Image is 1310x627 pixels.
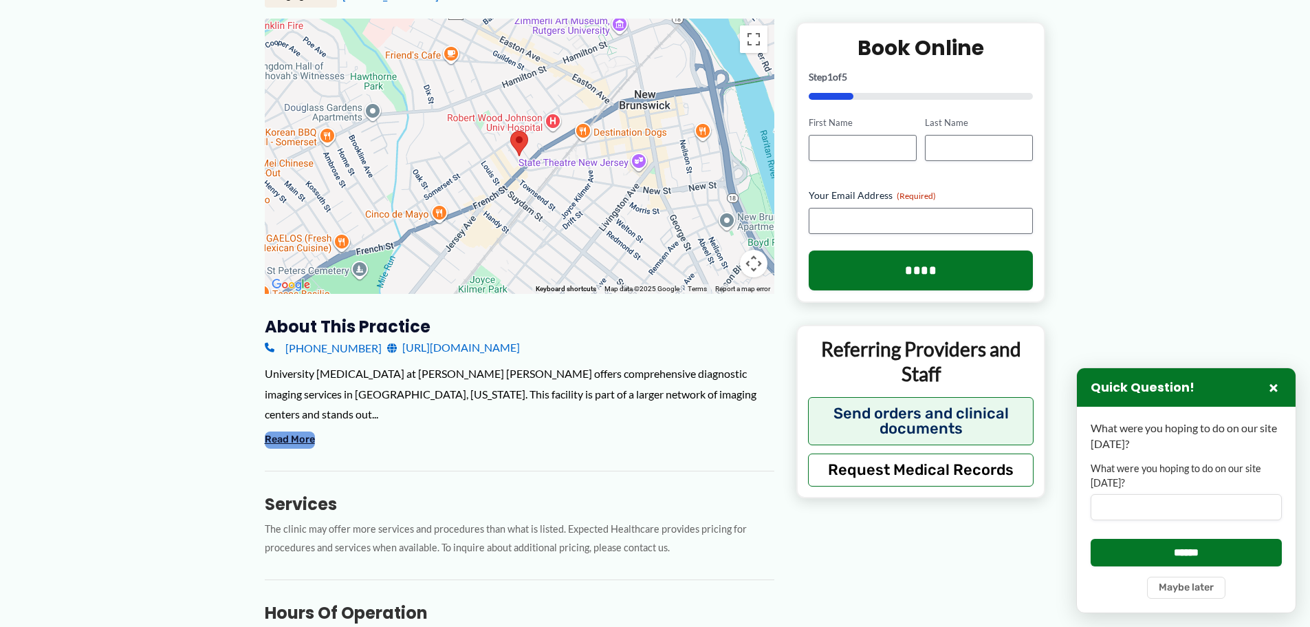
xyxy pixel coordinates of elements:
button: Maybe later [1147,577,1225,599]
label: Your Email Address [809,189,1034,202]
button: Map camera controls [740,250,767,277]
button: Read More [265,432,315,448]
div: University [MEDICAL_DATA] at [PERSON_NAME] [PERSON_NAME] offers comprehensive diagnostic imaging ... [265,363,774,425]
img: Google [268,276,314,294]
button: Close [1265,379,1282,396]
h2: Book Online [809,34,1034,61]
span: 5 [842,71,847,83]
label: What were you hoping to do on our site [DATE]? [1091,462,1282,490]
h3: Quick Question! [1091,380,1194,396]
label: Last Name [925,116,1033,129]
a: Open this area in Google Maps (opens a new window) [268,276,314,294]
button: Keyboard shortcuts [536,284,596,294]
p: Step of [809,72,1034,82]
h3: Hours of Operation [265,602,774,624]
a: [PHONE_NUMBER] [265,337,382,358]
p: Referring Providers and Staff [808,337,1034,387]
a: Report a map error [715,285,770,293]
a: [URL][DOMAIN_NAME] [387,337,520,358]
span: (Required) [897,191,936,201]
h3: About this practice [265,316,774,337]
span: 1 [827,71,833,83]
p: What were you hoping to do on our site [DATE]? [1091,421,1282,451]
button: Toggle fullscreen view [740,25,767,53]
label: First Name [809,116,917,129]
span: Map data ©2025 Google [604,285,679,293]
a: Terms (opens in new tab) [688,285,707,293]
p: The clinic may offer more services and procedures than what is listed. Expected Healthcare provid... [265,520,774,557]
button: Send orders and clinical documents [808,396,1034,445]
h3: Services [265,493,774,515]
button: Request Medical Records [808,453,1034,486]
